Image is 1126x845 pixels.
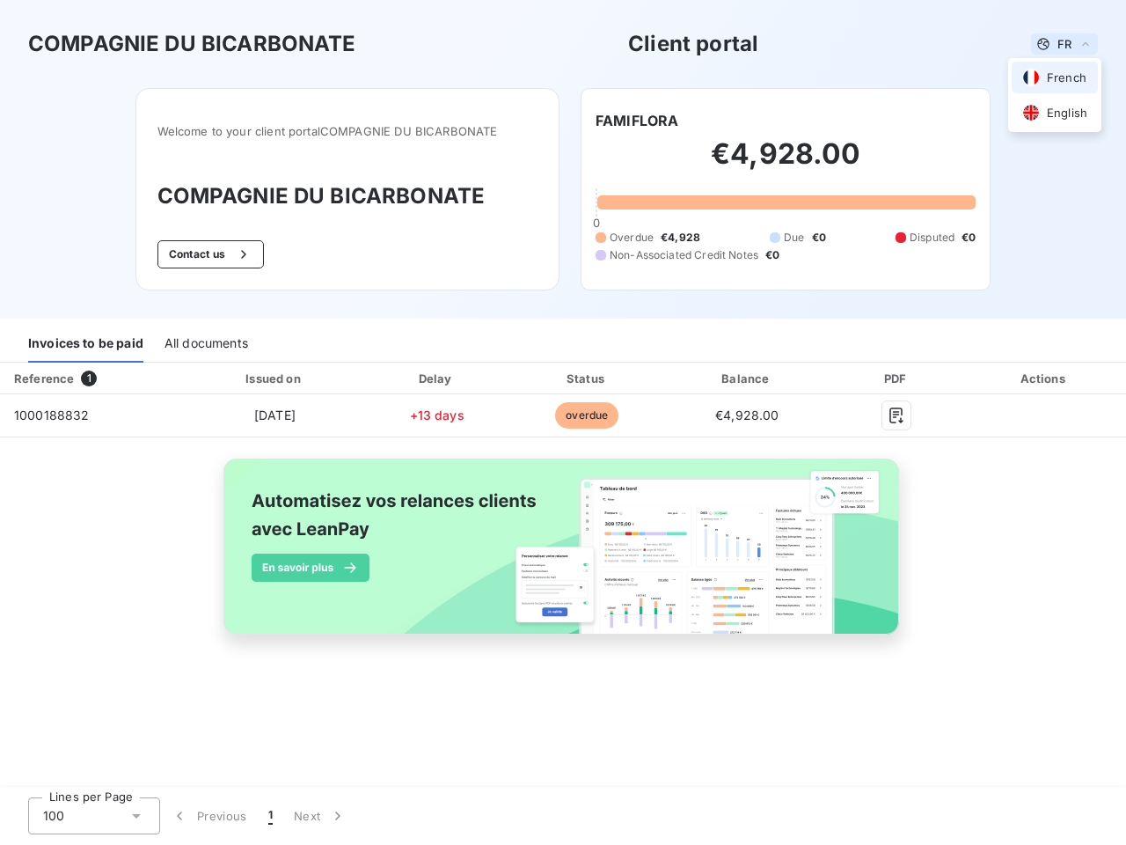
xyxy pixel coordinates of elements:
[28,326,143,363] div: Invoices to be paid
[514,370,660,387] div: Status
[43,807,64,825] span: 100
[596,110,678,131] h6: FAMIFLORA
[254,408,296,422] span: [DATE]
[610,247,758,263] span: Non-Associated Credit Notes
[661,230,700,246] span: €4,928
[157,180,537,212] h3: COMPAGNIE DU BICARBONATE
[258,797,283,834] button: 1
[14,408,90,422] span: 1000188832
[157,124,537,138] span: Welcome to your client portal COMPAGNIE DU BICARBONATE
[283,797,357,834] button: Next
[160,797,258,834] button: Previous
[910,230,954,246] span: Disputed
[28,28,356,60] h3: COMPAGNIE DU BICARBONATE
[14,371,74,386] div: Reference
[1057,37,1071,51] span: FR
[668,370,828,387] div: Balance
[268,807,273,825] span: 1
[593,216,600,230] span: 0
[765,247,779,263] span: €0
[812,230,826,246] span: €0
[367,370,507,387] div: Delay
[1047,105,1087,121] span: English
[610,230,654,246] span: Overdue
[966,370,1122,387] div: Actions
[165,326,248,363] div: All documents
[715,408,779,422] span: €4,928.00
[81,371,97,386] span: 1
[1047,70,1086,86] span: French
[961,230,976,246] span: €0
[628,28,758,60] h3: Client portal
[834,370,959,387] div: PDF
[208,448,918,665] img: banner
[190,370,360,387] div: Issued on
[784,230,804,246] span: Due
[157,240,264,268] button: Contact us
[410,408,464,422] span: +13 days
[555,402,618,429] span: overdue
[596,136,976,189] h2: €4,928.00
